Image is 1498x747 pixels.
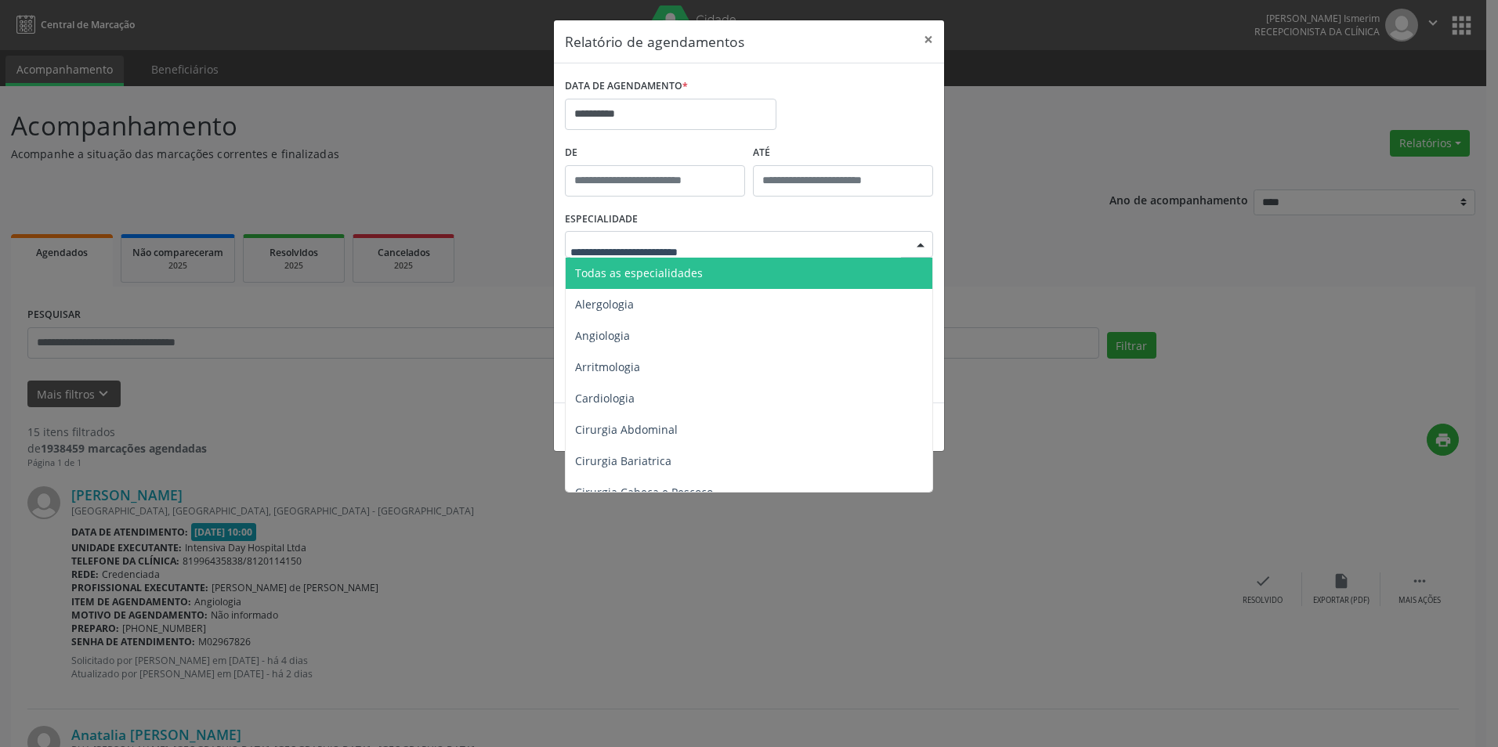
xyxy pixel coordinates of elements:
[913,20,944,59] button: Close
[753,141,933,165] label: ATÉ
[565,74,688,99] label: DATA DE AGENDAMENTO
[565,31,744,52] h5: Relatório de agendamentos
[565,207,638,232] label: ESPECIALIDADE
[575,265,703,280] span: Todas as especialidades
[575,359,640,374] span: Arritmologia
[575,328,630,343] span: Angiologia
[575,422,678,437] span: Cirurgia Abdominal
[575,485,713,500] span: Cirurgia Cabeça e Pescoço
[575,453,671,468] span: Cirurgia Bariatrica
[565,141,745,165] label: De
[575,391,635,406] span: Cardiologia
[575,297,634,312] span: Alergologia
